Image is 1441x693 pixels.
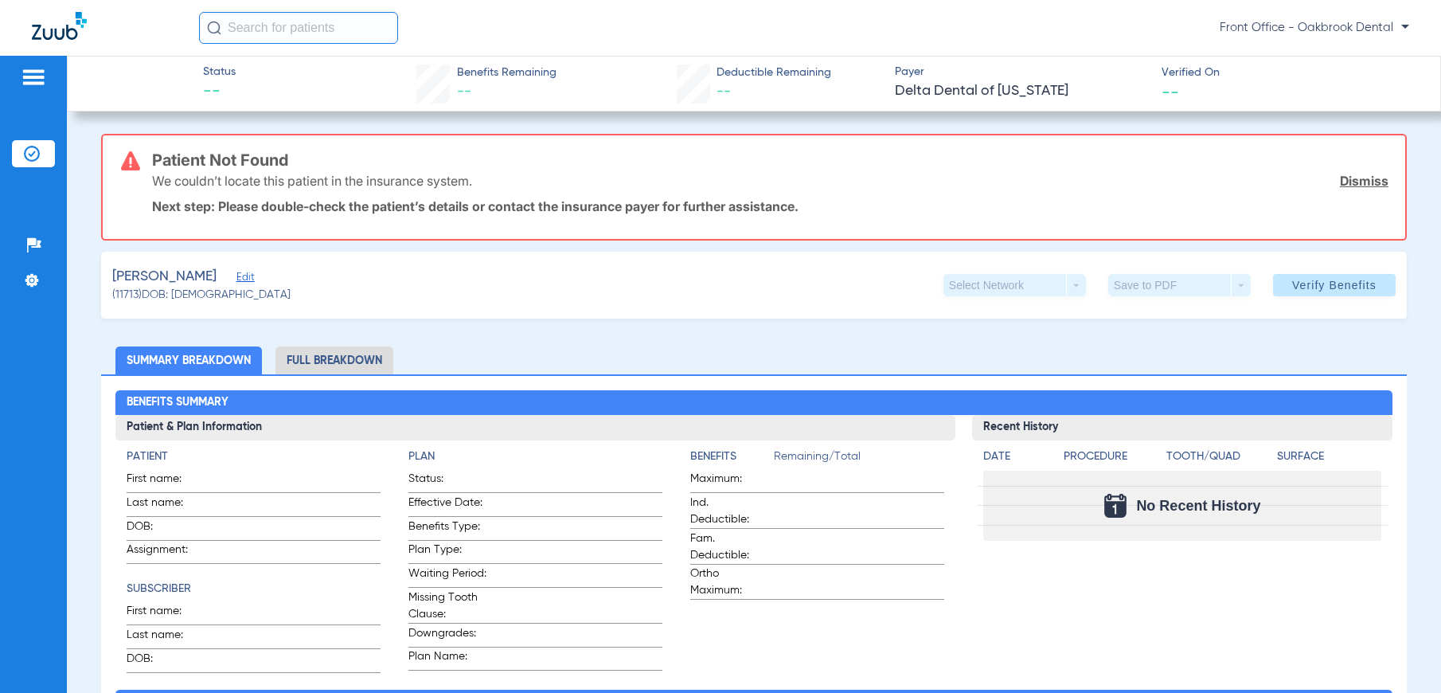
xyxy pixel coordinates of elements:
span: Plan Name: [408,648,486,670]
span: Benefits Type: [408,519,486,540]
span: Status: [408,471,486,492]
span: [PERSON_NAME] [112,267,217,287]
span: Verified On [1162,65,1415,81]
span: Benefits Remaining [457,65,556,81]
app-breakdown-title: Surface [1277,448,1382,471]
app-breakdown-title: Date [983,448,1050,471]
span: Deductible Remaining [717,65,831,81]
h4: Subscriber [127,581,381,597]
a: Dismiss [1340,173,1388,189]
span: -- [1162,83,1179,100]
h4: Tooth/Quad [1166,448,1271,465]
h4: Date [983,448,1050,465]
span: No Recent History [1136,498,1260,514]
button: Verify Benefits [1273,274,1396,296]
span: Fam. Deductible: [690,531,768,564]
img: hamburger-icon [21,68,46,87]
span: Missing Tooth Clause: [408,589,486,623]
li: Full Breakdown [275,346,393,374]
app-breakdown-title: Benefits [690,448,774,471]
span: Effective Date: [408,495,486,516]
h4: Procedure [1064,448,1161,465]
app-breakdown-title: Tooth/Quad [1166,448,1271,471]
span: First name: [127,471,205,492]
app-breakdown-title: Procedure [1064,448,1161,471]
h2: Benefits Summary [115,390,1393,416]
span: Status [203,64,236,80]
span: -- [203,81,236,104]
img: Search Icon [207,21,221,35]
span: Maximum: [690,471,768,492]
span: Waiting Period: [408,566,486,587]
span: Verify Benefits [1292,279,1377,292]
h3: Recent History [972,415,1392,440]
span: Last name: [127,627,205,648]
span: Edit [236,272,251,287]
span: Front Office - Oakbrook Dental [1220,20,1409,36]
span: (11713) DOB: [DEMOGRAPHIC_DATA] [112,287,291,303]
span: DOB: [127,651,205,672]
h4: Benefits [690,448,774,465]
span: Assignment: [127,542,205,563]
span: Last name: [127,495,205,516]
span: Remaining/Total [774,448,944,471]
img: Calendar [1104,494,1127,518]
li: Summary Breakdown [115,346,262,374]
span: Payer [895,64,1148,80]
h4: Surface [1277,448,1382,465]
span: DOB: [127,519,205,540]
span: Downgrades: [408,625,486,647]
span: Ortho Maximum: [690,566,768,599]
input: Search for patients [199,12,398,44]
span: First name: [127,603,205,624]
p: We couldn’t locate this patient in the insurance system. [152,173,472,189]
span: Delta Dental of [US_STATE] [895,81,1148,101]
h3: Patient Not Found [152,152,1388,168]
span: -- [457,84,471,99]
span: Plan Type: [408,542,486,563]
img: error-icon [121,151,140,170]
h3: Patient & Plan Information [115,415,956,440]
h4: Plan [408,448,662,465]
span: Ind. Deductible: [690,495,768,528]
p: Next step: Please double-check the patient’s details or contact the insurance payer for further a... [152,198,1388,214]
img: Zuub Logo [32,12,87,40]
h4: Patient [127,448,381,465]
span: -- [717,84,731,99]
